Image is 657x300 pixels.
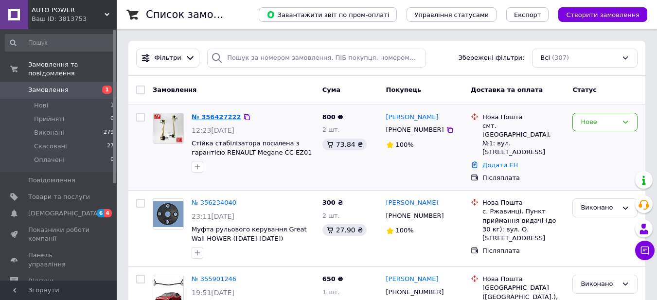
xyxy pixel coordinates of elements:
div: Виконано [581,279,618,289]
span: 2 шт. [322,212,340,219]
span: Прийняті [34,115,64,124]
a: Створити замовлення [549,11,647,18]
span: Панель управління [28,251,90,268]
a: Фото товару [153,198,184,229]
div: Нове [581,117,618,127]
span: 27 [107,142,114,151]
span: Всі [540,53,550,63]
div: Нова Пошта [482,275,565,283]
span: 19:51[DATE] [192,289,234,297]
h1: Список замовлень [146,9,245,20]
span: 1 шт. [322,288,340,296]
img: Фото товару [153,201,183,227]
span: Експорт [514,11,541,18]
span: Створити замовлення [566,11,639,18]
span: Показники роботи компанії [28,226,90,243]
a: [PERSON_NAME] [386,275,439,284]
span: Товари та послуги [28,193,90,201]
button: Управління статусами [407,7,497,22]
span: (307) [552,54,569,61]
span: Повідомлення [28,176,75,185]
span: 12:23[DATE] [192,126,234,134]
span: Збережені фільтри: [458,53,524,63]
a: [PERSON_NAME] [386,113,439,122]
span: Відгуки [28,277,53,285]
span: 23:11[DATE] [192,212,234,220]
button: Завантажити звіт по пром-оплаті [259,7,397,22]
div: Післяплата [482,174,565,182]
span: 650 ₴ [322,275,343,282]
span: Покупець [386,86,422,93]
a: Фото товару [153,113,184,144]
a: Муфта рульового керування Great Wall HOWER ([DATE]-[DATE]) [192,226,307,242]
div: [PHONE_NUMBER] [384,286,446,299]
span: Виконані [34,128,64,137]
span: 100% [396,227,414,234]
span: 6 [97,209,105,217]
span: 4 [104,209,112,217]
span: Статус [572,86,597,93]
span: Скасовані [34,142,67,151]
span: Управління статусами [414,11,489,18]
span: 300 ₴ [322,199,343,206]
span: [DEMOGRAPHIC_DATA] [28,209,100,218]
span: Замовлення та повідомлення [28,60,117,78]
div: 73.84 ₴ [322,139,367,150]
a: № 356427222 [192,113,241,121]
div: Нова Пошта [482,113,565,122]
div: Нова Пошта [482,198,565,207]
button: Створити замовлення [558,7,647,22]
a: [PERSON_NAME] [386,198,439,208]
span: Нові [34,101,48,110]
div: смт. [GEOGRAPHIC_DATA], №1: вул. [STREET_ADDRESS] [482,122,565,157]
input: Пошук [5,34,115,52]
span: 1 [110,101,114,110]
span: 1 [102,86,112,94]
span: 100% [396,141,414,148]
a: Додати ЕН [482,161,518,169]
span: Доставка та оплата [471,86,543,93]
span: 279 [104,128,114,137]
span: AUTO POWER [32,6,105,15]
div: Післяплата [482,247,565,255]
div: 27.90 ₴ [322,224,367,236]
a: № 355901246 [192,275,236,282]
input: Пошук за номером замовлення, ПІБ покупця, номером телефону, Email, номером накладної [207,49,426,68]
span: Фільтри [155,53,181,63]
div: с. Ржавинці, Пункт приймання-видачі (до 30 кг): вул. О. [STREET_ADDRESS] [482,207,565,243]
span: Завантажити звіт по пром-оплаті [266,10,389,19]
div: [PHONE_NUMBER] [384,124,446,136]
span: Замовлення [28,86,69,94]
span: Оплачені [34,156,65,164]
button: Експорт [506,7,549,22]
span: 0 [110,156,114,164]
a: № 356234040 [192,199,236,206]
a: Стійка стабілізатора посилена з гарантією RENAULT Megane CC EZ01 (2010-) передні [192,140,312,165]
div: Ваш ID: 3813753 [32,15,117,23]
span: 0 [110,115,114,124]
span: 2 шт. [322,126,340,133]
div: Виконано [581,203,618,213]
span: Замовлення [153,86,196,93]
div: [PHONE_NUMBER] [384,210,446,222]
button: Чат з покупцем [635,241,655,260]
img: Фото товару [153,113,183,143]
span: 800 ₴ [322,113,343,121]
span: Cума [322,86,340,93]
